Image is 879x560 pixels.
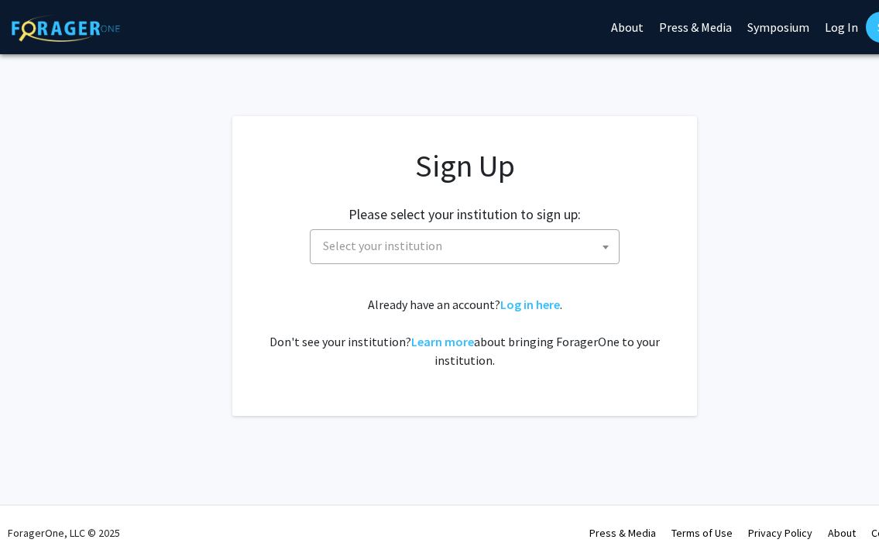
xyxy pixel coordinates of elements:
a: Press & Media [589,526,656,540]
a: Terms of Use [671,526,733,540]
div: ForagerOne, LLC © 2025 [8,506,120,560]
a: Privacy Policy [748,526,812,540]
span: Select your institution [323,238,442,253]
img: ForagerOne Logo [12,15,120,42]
div: Already have an account? . Don't see your institution? about bringing ForagerOne to your institut... [263,295,666,369]
h2: Please select your institution to sign up: [349,206,581,223]
a: About [828,526,856,540]
h1: Sign Up [263,147,666,184]
a: Learn more about bringing ForagerOne to your institution [411,334,474,349]
a: Log in here [500,297,560,312]
span: Select your institution [317,230,619,262]
span: Select your institution [310,229,620,264]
